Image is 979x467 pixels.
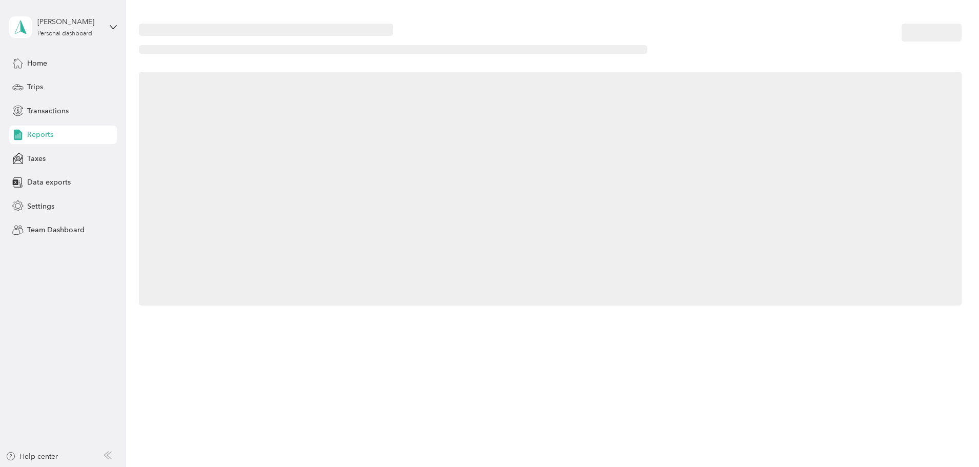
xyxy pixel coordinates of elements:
[27,82,43,92] span: Trips
[27,177,71,188] span: Data exports
[37,31,92,37] div: Personal dashboard
[27,106,69,116] span: Transactions
[922,410,979,467] iframe: Everlance-gr Chat Button Frame
[27,153,46,164] span: Taxes
[27,58,47,69] span: Home
[27,225,85,235] span: Team Dashboard
[37,16,101,27] div: [PERSON_NAME]
[27,129,53,140] span: Reports
[6,451,58,462] button: Help center
[27,201,54,212] span: Settings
